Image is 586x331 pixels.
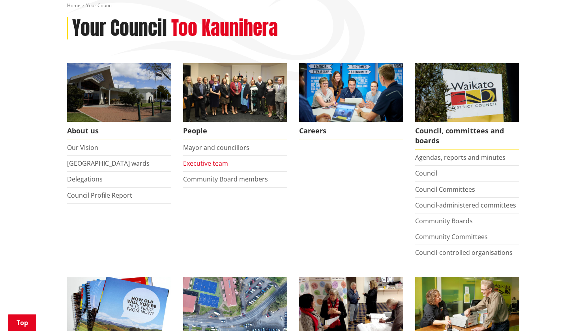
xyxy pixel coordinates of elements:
[67,2,519,9] nav: breadcrumb
[183,63,287,140] a: 2022 Council People
[183,122,287,140] span: People
[67,122,171,140] span: About us
[415,185,475,194] a: Council Committees
[415,63,519,122] img: Waikato-District-Council-sign
[72,17,167,40] h1: Your Council
[550,298,578,326] iframe: Messenger Launcher
[299,63,403,140] a: Careers
[67,191,132,200] a: Council Profile Report
[67,63,171,140] a: WDC Building 0015 About us
[415,169,437,178] a: Council
[415,63,519,150] a: Waikato-District-Council-sign Council, committees and boards
[415,153,505,162] a: Agendas, reports and minutes
[415,217,473,225] a: Community Boards
[415,232,488,241] a: Community Committees
[183,143,249,152] a: Mayor and councillors
[183,63,287,122] img: 2022 Council
[67,175,103,183] a: Delegations
[415,201,516,209] a: Council-administered committees
[299,63,403,122] img: Office staff in meeting - Career page
[67,63,171,122] img: WDC Building 0015
[67,2,81,9] a: Home
[67,143,98,152] a: Our Vision
[183,175,268,183] a: Community Board members
[86,2,114,9] span: Your Council
[415,248,513,257] a: Council-controlled organisations
[171,17,278,40] h2: Too Kaunihera
[299,122,403,140] span: Careers
[183,159,228,168] a: Executive team
[415,122,519,150] span: Council, committees and boards
[8,314,36,331] a: Top
[67,159,150,168] a: [GEOGRAPHIC_DATA] wards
